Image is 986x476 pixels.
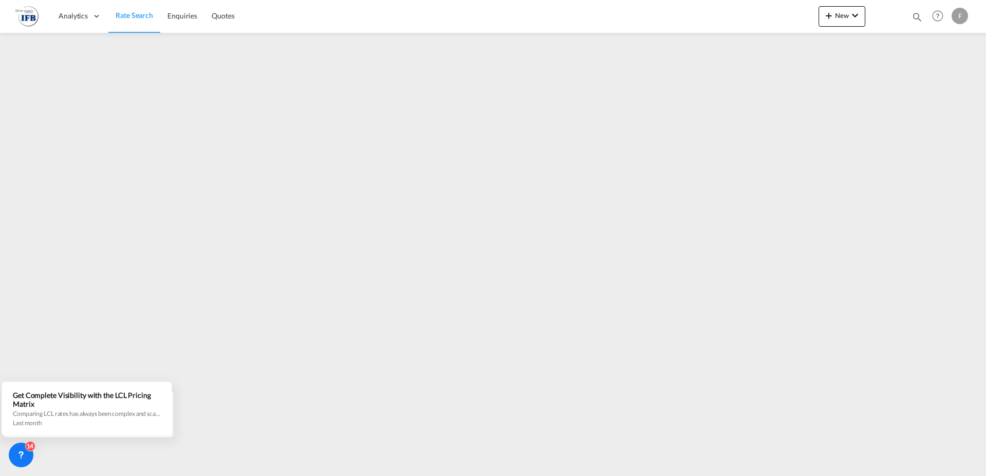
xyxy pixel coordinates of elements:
[59,11,88,21] span: Analytics
[116,11,153,20] span: Rate Search
[15,5,39,28] img: de31bbe0256b11eebba44b54815f083d.png
[823,11,861,20] span: New
[952,8,968,24] div: F
[912,11,923,27] div: icon-magnify
[912,11,923,23] md-icon: icon-magnify
[929,7,946,25] span: Help
[929,7,952,26] div: Help
[167,11,197,20] span: Enquiries
[849,9,861,22] md-icon: icon-chevron-down
[212,11,234,20] span: Quotes
[819,6,865,27] button: icon-plus 400-fgNewicon-chevron-down
[823,9,835,22] md-icon: icon-plus 400-fg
